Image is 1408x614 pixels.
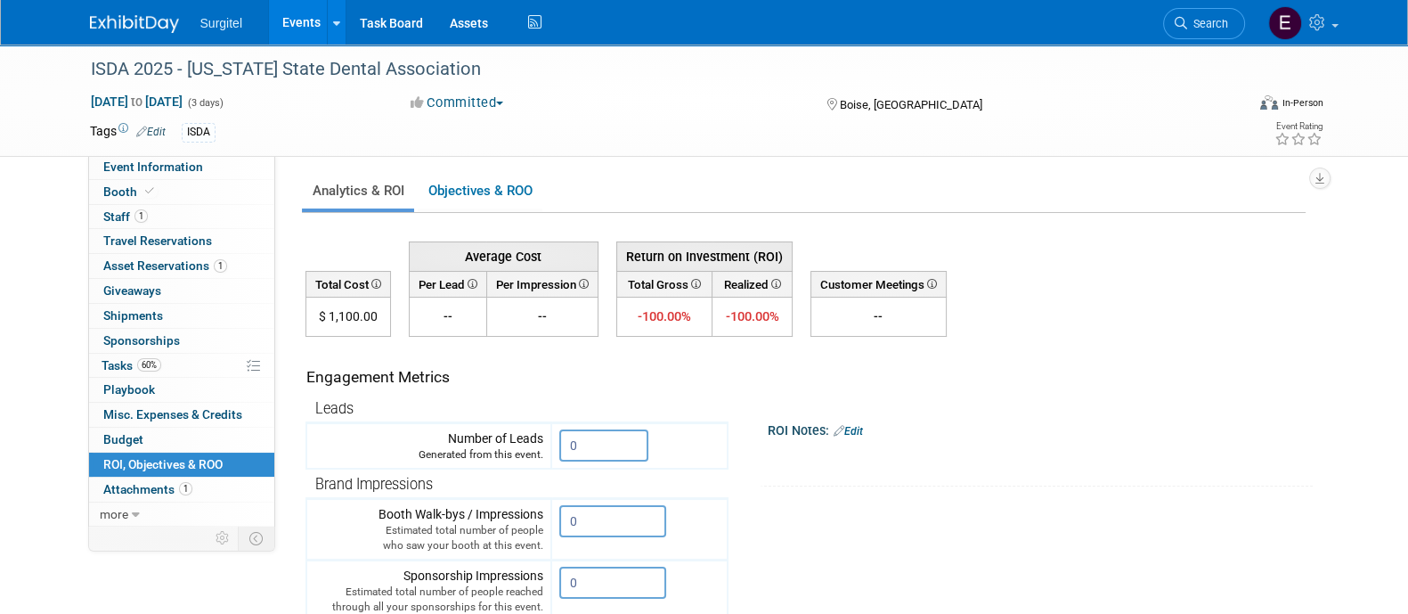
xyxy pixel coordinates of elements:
[1274,122,1322,131] div: Event Rating
[418,174,542,209] a: Objectives & ROO
[103,308,163,323] span: Shipments
[89,180,274,204] a: Booth
[1140,93,1323,119] div: Event Format
[90,94,183,110] span: [DATE] [DATE]
[186,97,224,109] span: (3 days)
[89,378,274,402] a: Playbook
[1268,6,1302,40] img: Event Coordinator
[638,308,691,324] span: -100.00%
[103,407,242,422] span: Misc. Expenses & Credits
[315,400,354,417] span: Leads
[89,403,274,427] a: Misc. Expenses & Credits
[314,523,543,553] div: Estimated total number of people who saw your booth at this event.
[306,366,720,389] div: Engagement Metrics
[89,354,274,378] a: Tasks60%
[103,283,161,298] span: Giveaways
[89,254,274,278] a: Asset Reservations1
[145,186,154,196] i: Booth reservation complete
[102,358,161,372] span: Tasks
[103,333,180,348] span: Sponsorships
[103,482,192,496] span: Attachments
[90,122,166,143] td: Tags
[89,453,274,477] a: ROI, Objectives & ROO
[89,329,274,353] a: Sponsorships
[404,94,510,112] button: Committed
[90,15,179,33] img: ExhibitDay
[103,184,158,199] span: Booth
[182,123,216,142] div: ISDA
[315,476,433,493] span: Brand Impressions
[409,271,486,297] th: Per Lead
[89,478,274,502] a: Attachments1
[89,205,274,229] a: Staff1
[200,16,242,30] span: Surgitel
[89,279,274,303] a: Giveaways
[137,358,161,372] span: 60%
[89,304,274,328] a: Shipments
[103,258,227,273] span: Asset Reservations
[100,507,128,521] span: more
[134,209,148,223] span: 1
[314,505,543,553] div: Booth Walk-bys / Impressions
[314,430,543,463] div: Number of Leads
[1260,95,1278,110] img: Format-Inperson.png
[810,271,946,297] th: Customer Meetings
[818,307,939,325] div: --
[834,425,863,438] a: Edit
[486,271,598,297] th: Per Impression
[103,457,223,471] span: ROI, Objectives & ROO
[208,527,239,550] td: Personalize Event Tab Strip
[314,447,543,463] div: Generated from this event.
[103,382,155,397] span: Playbook
[238,527,274,550] td: Toggle Event Tabs
[1187,17,1228,30] span: Search
[712,271,792,297] th: Realized
[128,94,145,109] span: to
[89,428,274,452] a: Budget
[725,308,778,324] span: -100.00%
[305,298,390,337] td: $ 1,100.00
[214,259,227,273] span: 1
[409,242,598,271] th: Average Cost
[302,174,414,209] a: Analytics & ROI
[89,155,274,179] a: Event Information
[85,53,1218,86] div: ISDA 2025 - [US_STATE] State Dental Association
[616,271,712,297] th: Total Gross
[538,309,547,323] span: --
[840,98,982,111] span: Boise, [GEOGRAPHIC_DATA]
[1281,96,1323,110] div: In-Person
[103,160,203,174] span: Event Information
[768,417,1314,440] div: ROI Notes:
[305,271,390,297] th: Total Cost
[103,209,148,224] span: Staff
[616,242,792,271] th: Return on Investment (ROI)
[103,432,143,446] span: Budget
[89,229,274,253] a: Travel Reservations
[103,233,212,248] span: Travel Reservations
[444,309,452,323] span: --
[1163,8,1245,39] a: Search
[89,503,274,527] a: more
[179,482,192,495] span: 1
[136,126,166,138] a: Edit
